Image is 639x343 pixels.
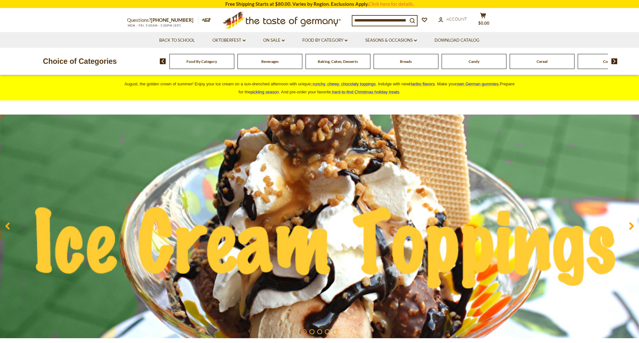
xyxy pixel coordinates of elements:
a: Account [438,16,467,23]
a: Cereal [537,59,548,64]
span: $0.00 [478,21,489,26]
a: Seasons & Occasions [365,37,417,44]
a: pickling season [250,90,279,94]
a: Click here for details. [368,1,414,7]
a: Cookies [603,59,617,64]
a: Baking, Cakes, Desserts [318,59,358,64]
a: Breads [400,59,412,64]
button: $0.00 [474,13,493,29]
span: August, the golden crown of summer! Enjoy your ice cream on a sun-drenched afternoon with unique ... [125,81,515,94]
a: Candy [469,59,479,64]
img: previous arrow [160,58,166,64]
a: Haribo flavors [409,81,435,86]
a: Download Catalog [435,37,479,44]
p: Questions? [127,16,198,24]
span: . [332,90,401,94]
a: hard-to-find Christmas holiday treats [332,90,400,94]
a: Oktoberfest [212,37,246,44]
a: Back to School [159,37,195,44]
span: MON - FRI, 9:00AM - 5:00PM (EST) [127,24,182,27]
a: [PHONE_NUMBER] [151,17,194,23]
a: crunchy, chewy, chocolaty toppings [311,81,376,86]
a: own German gummies. [457,81,500,86]
a: Food By Category [186,59,217,64]
a: Food By Category [302,37,348,44]
a: Beverages [261,59,279,64]
span: Account [446,16,467,21]
span: own German gummies [457,81,499,86]
img: next arrow [611,58,617,64]
span: runchy, chewy, chocolaty toppings [313,81,376,86]
a: On Sale [263,37,285,44]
